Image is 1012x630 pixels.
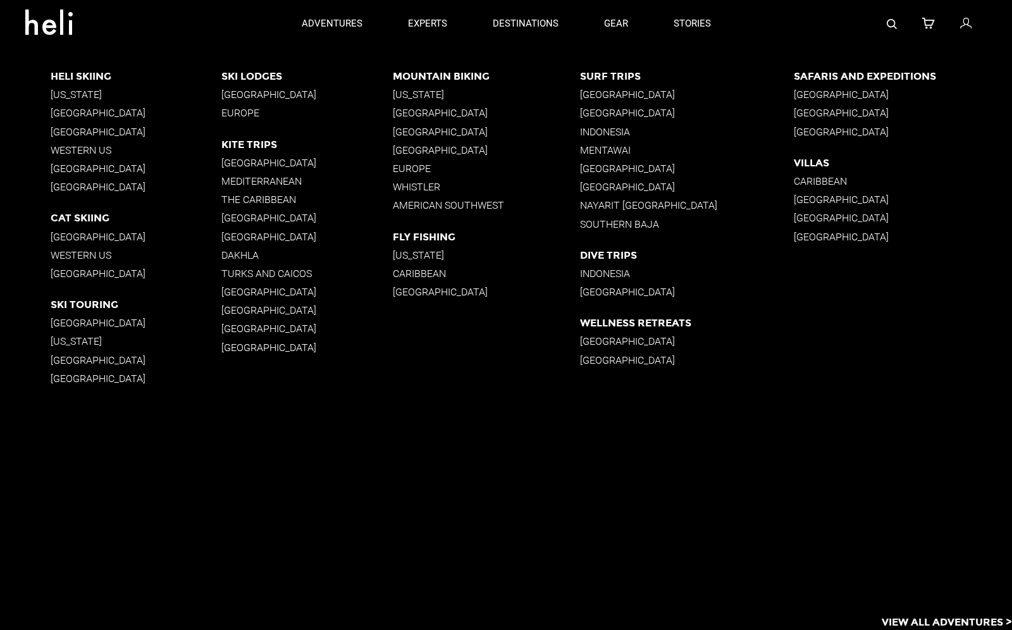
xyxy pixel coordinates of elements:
[221,139,392,151] p: Kite Trips
[51,107,221,119] p: [GEOGRAPHIC_DATA]
[580,268,793,280] p: Indonesia
[882,615,1012,630] p: View All Adventures >
[51,70,221,82] p: Heli Skiing
[51,144,221,156] p: Western US
[221,212,392,224] p: [GEOGRAPHIC_DATA]
[794,70,1012,82] p: Safaris and Expeditions
[221,231,392,243] p: [GEOGRAPHIC_DATA]
[393,70,580,82] p: Mountain Biking
[580,70,793,82] p: Surf Trips
[580,317,793,329] p: Wellness Retreats
[580,199,793,211] p: Nayarit [GEOGRAPHIC_DATA]
[580,218,793,230] p: Southern Baja
[221,249,392,261] p: Dakhla
[221,268,392,280] p: Turks and Caicos
[221,89,392,101] p: [GEOGRAPHIC_DATA]
[580,354,793,366] p: [GEOGRAPHIC_DATA]
[51,249,221,261] p: Western US
[887,19,897,29] img: search-bar-icon.svg
[393,107,580,119] p: [GEOGRAPHIC_DATA]
[794,126,1012,138] p: [GEOGRAPHIC_DATA]
[51,126,221,138] p: [GEOGRAPHIC_DATA]
[51,268,221,280] p: [GEOGRAPHIC_DATA]
[51,299,221,311] p: Ski Touring
[221,175,392,187] p: Mediterranean
[580,144,793,156] p: Mentawai
[794,107,1012,119] p: [GEOGRAPHIC_DATA]
[393,231,580,243] p: Fly Fishing
[393,126,580,138] p: [GEOGRAPHIC_DATA]
[221,107,392,119] p: Europe
[393,286,580,298] p: [GEOGRAPHIC_DATA]
[493,17,558,30] p: destinations
[580,107,793,119] p: [GEOGRAPHIC_DATA]
[221,157,392,169] p: [GEOGRAPHIC_DATA]
[580,126,793,138] p: Indonesia
[51,163,221,175] p: [GEOGRAPHIC_DATA]
[794,89,1012,101] p: [GEOGRAPHIC_DATA]
[580,249,793,261] p: Dive Trips
[393,199,580,211] p: American Southwest
[393,181,580,193] p: Whistler
[580,89,793,101] p: [GEOGRAPHIC_DATA]
[221,304,392,316] p: [GEOGRAPHIC_DATA]
[221,194,392,206] p: The Caribbean
[580,163,793,175] p: [GEOGRAPHIC_DATA]
[51,181,221,193] p: [GEOGRAPHIC_DATA]
[51,89,221,101] p: [US_STATE]
[580,286,793,298] p: [GEOGRAPHIC_DATA]
[51,212,221,224] p: Cat Skiing
[393,268,580,280] p: Caribbean
[794,175,1012,187] p: Caribbean
[221,70,392,82] p: Ski Lodges
[221,323,392,335] p: [GEOGRAPHIC_DATA]
[794,212,1012,224] p: [GEOGRAPHIC_DATA]
[393,89,580,101] p: [US_STATE]
[51,373,221,385] p: [GEOGRAPHIC_DATA]
[393,144,580,156] p: [GEOGRAPHIC_DATA]
[794,194,1012,206] p: [GEOGRAPHIC_DATA]
[51,354,221,366] p: [GEOGRAPHIC_DATA]
[393,163,580,175] p: Europe
[794,231,1012,243] p: [GEOGRAPHIC_DATA]
[408,17,447,30] p: experts
[51,231,221,243] p: [GEOGRAPHIC_DATA]
[580,181,793,193] p: [GEOGRAPHIC_DATA]
[221,342,392,354] p: [GEOGRAPHIC_DATA]
[51,335,221,347] p: [US_STATE]
[51,317,221,329] p: [GEOGRAPHIC_DATA]
[302,17,362,30] p: adventures
[580,335,793,347] p: [GEOGRAPHIC_DATA]
[393,249,580,261] p: [US_STATE]
[221,286,392,298] p: [GEOGRAPHIC_DATA]
[794,157,1012,169] p: Villas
